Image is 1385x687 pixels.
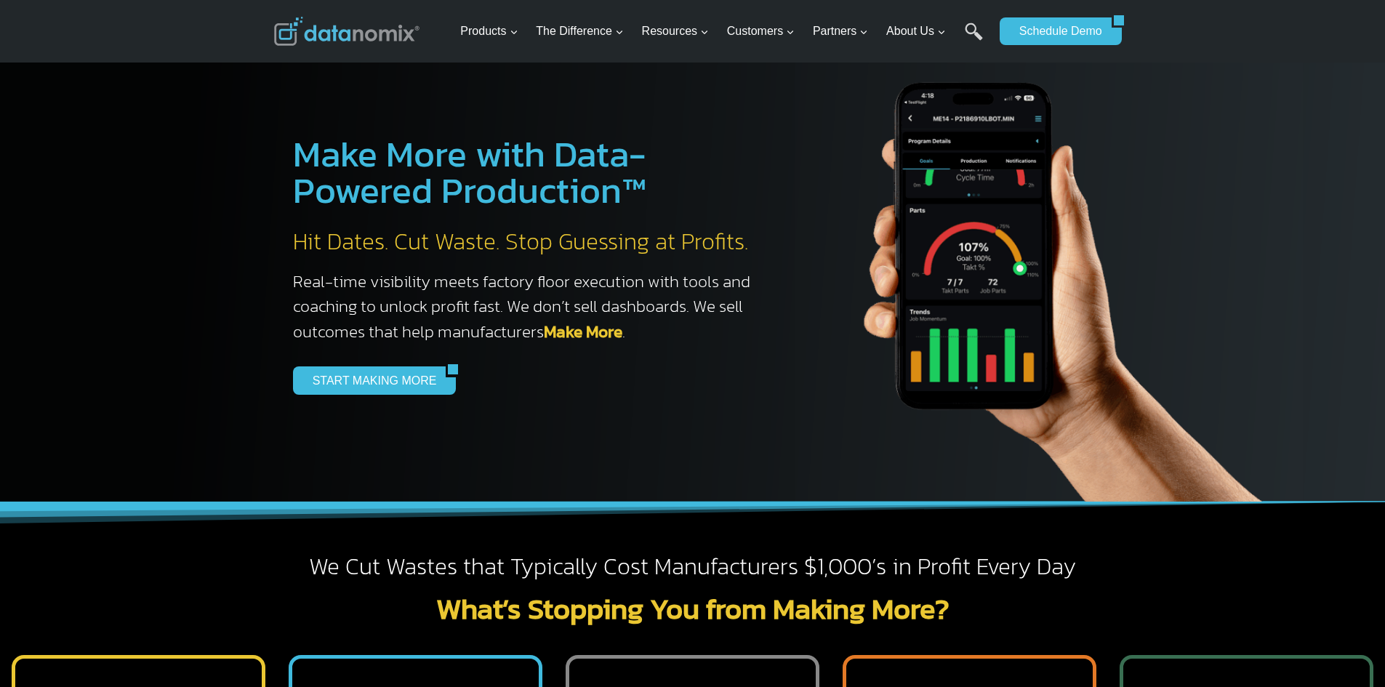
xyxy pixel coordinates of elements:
[460,22,518,41] span: Products
[274,552,1112,582] h2: We Cut Wastes that Typically Cost Manufacturers $1,000’s in Profit Every Day
[642,22,709,41] span: Resources
[727,22,795,41] span: Customers
[536,22,624,41] span: The Difference
[274,17,419,46] img: Datanomix
[795,29,1304,502] img: The Datanoix Mobile App available on Android and iOS Devices
[274,594,1112,623] h2: What’s Stopping You from Making More?
[1000,17,1112,45] a: Schedule Demo
[454,8,992,55] nav: Primary Navigation
[965,23,983,55] a: Search
[886,22,946,41] span: About Us
[293,366,446,394] a: START MAKING MORE
[813,22,868,41] span: Partners
[293,136,766,209] h1: Make More with Data-Powered Production™
[293,269,766,345] h3: Real-time visibility meets factory floor execution with tools and coaching to unlock profit fast....
[7,430,241,680] iframe: Popup CTA
[544,319,622,344] a: Make More
[293,227,766,257] h2: Hit Dates. Cut Waste. Stop Guessing at Profits.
